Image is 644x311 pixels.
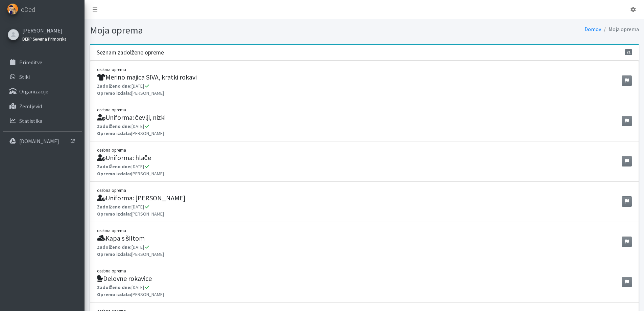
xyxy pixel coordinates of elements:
[97,123,166,137] p: [DATE] [PERSON_NAME]
[19,103,42,110] p: Zemljevid
[97,203,186,218] p: [DATE] [PERSON_NAME]
[97,107,126,112] small: osebna oprema
[97,171,131,177] strong: Opremo izdala:
[19,59,42,66] p: Prireditve
[97,147,126,153] small: osebna oprema
[97,251,131,257] strong: Opremo izdala:
[97,204,132,210] strong: Zadolženo dne:
[601,24,639,34] li: Moja oprema
[97,67,126,72] small: osebna oprema
[19,88,48,95] p: Organizacije
[97,268,126,273] small: osebna oprema
[97,154,164,162] h5: Uniforma: hlače
[97,244,164,258] p: [DATE] [PERSON_NAME]
[97,113,166,121] h5: Uniforma: čevlji, nizki
[97,83,197,97] p: [DATE] [PERSON_NAME]
[97,284,132,290] strong: Zadolženo dne:
[97,90,131,96] strong: Opremo izdala:
[22,35,67,43] a: DERP Severna Primorska
[90,24,362,36] h1: Moja oprema
[97,123,132,129] strong: Zadolženo dne:
[19,117,42,124] p: Statistika
[97,234,164,242] h5: Kapa s šiltom
[97,211,131,217] strong: Opremo izdala:
[3,55,82,69] a: Prireditve
[22,26,67,35] a: [PERSON_NAME]
[19,73,30,80] p: Stiki
[97,244,132,250] strong: Zadolženo dne:
[97,163,164,177] p: [DATE] [PERSON_NAME]
[97,291,131,297] strong: Opremo izdala:
[19,138,59,145] p: [DOMAIN_NAME]
[21,4,37,15] span: eDedi
[97,194,186,202] h5: Uniforma: [PERSON_NAME]
[97,83,132,89] strong: Zadolženo dne:
[3,134,82,148] a: [DOMAIN_NAME]
[7,3,18,15] img: eDedi
[97,228,126,233] small: osebna oprema
[97,73,197,81] h5: Merino majica SIVA, kratki rokavi
[97,49,164,56] h3: Seznam zadolžene opreme
[97,274,164,283] h5: Delovne rokavice
[97,284,164,298] p: [DATE] [PERSON_NAME]
[3,99,82,113] a: Zemljevid
[585,26,601,32] a: Domov
[625,49,632,55] span: 21
[22,36,67,42] small: DERP Severna Primorska
[97,130,131,136] strong: Opremo izdala:
[3,114,82,128] a: Statistika
[3,85,82,98] a: Organizacije
[3,70,82,84] a: Stiki
[97,187,126,193] small: osebna oprema
[97,163,132,170] strong: Zadolženo dne:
